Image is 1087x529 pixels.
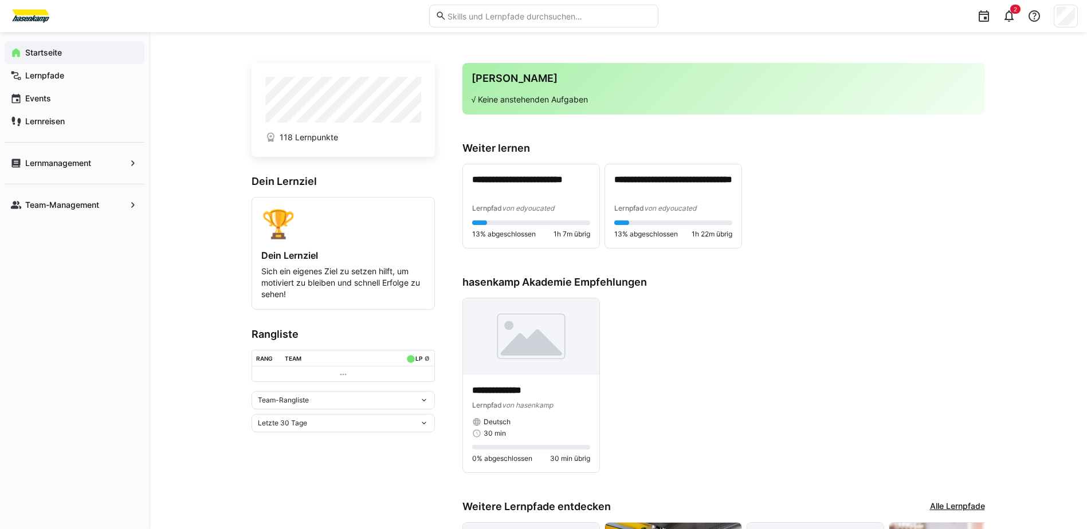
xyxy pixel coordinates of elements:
div: Rang [256,355,273,362]
span: 13% abgeschlossen [472,230,536,239]
a: Alle Lernpfade [930,500,985,513]
span: Lernpfad [614,204,644,212]
span: 2 [1014,6,1017,13]
p: √ Keine anstehenden Aufgaben [472,94,976,105]
span: 118 Lernpunkte [280,132,338,143]
span: von hasenkamp [502,401,553,409]
span: 0% abgeschlossen [472,454,532,463]
span: 1h 22m übrig [692,230,732,239]
input: Skills und Lernpfade durchsuchen… [446,11,652,21]
span: Team-Rangliste [258,396,309,405]
h4: Dein Lernziel [261,250,425,261]
h3: Dein Lernziel [252,175,435,188]
a: ø [425,353,430,362]
span: von edyoucated [502,204,554,212]
h3: hasenkamp Akademie Empfehlungen [462,276,985,289]
span: Lernpfad [472,401,502,409]
p: Sich ein eigenes Ziel zu setzen hilft, um motiviert zu bleiben und schnell Erfolge zu sehen! [261,266,425,300]
span: von edyoucated [644,204,696,212]
img: image [463,298,599,375]
span: 30 min [484,429,506,438]
div: LP [415,355,422,362]
h3: Weitere Lernpfade entdecken [462,500,611,513]
span: Deutsch [484,417,511,427]
span: Lernpfad [472,204,502,212]
div: 🏆 [261,207,425,240]
h3: Weiter lernen [462,142,985,155]
h3: [PERSON_NAME] [472,72,976,85]
span: 30 min übrig [550,454,590,463]
span: Letzte 30 Tage [258,419,307,428]
h3: Rangliste [252,328,435,341]
span: 13% abgeschlossen [614,230,678,239]
div: Team [285,355,301,362]
span: 1h 7m übrig [554,230,590,239]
